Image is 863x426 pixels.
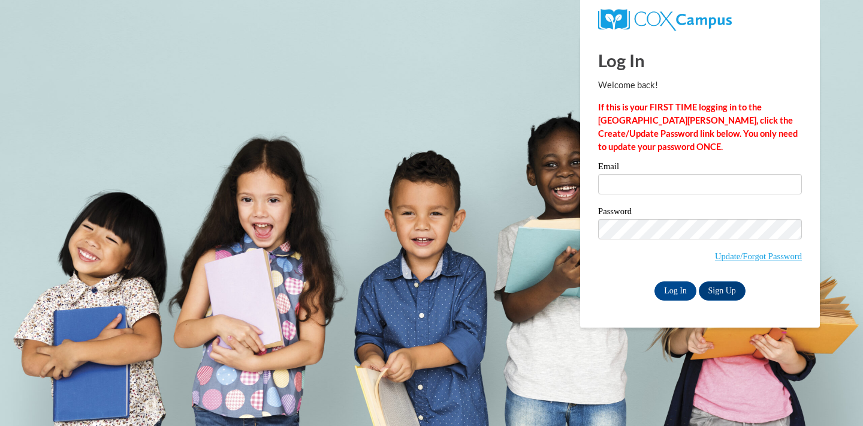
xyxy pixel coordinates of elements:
h1: Log In [598,48,802,73]
a: Update/Forgot Password [715,251,802,261]
a: Sign Up [699,281,746,301]
img: COX Campus [598,9,732,31]
p: Welcome back! [598,79,802,92]
label: Password [598,207,802,219]
a: COX Campus [598,14,732,24]
strong: If this is your FIRST TIME logging in to the [GEOGRAPHIC_DATA][PERSON_NAME], click the Create/Upd... [598,102,798,152]
label: Email [598,162,802,174]
input: Log In [654,281,696,301]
